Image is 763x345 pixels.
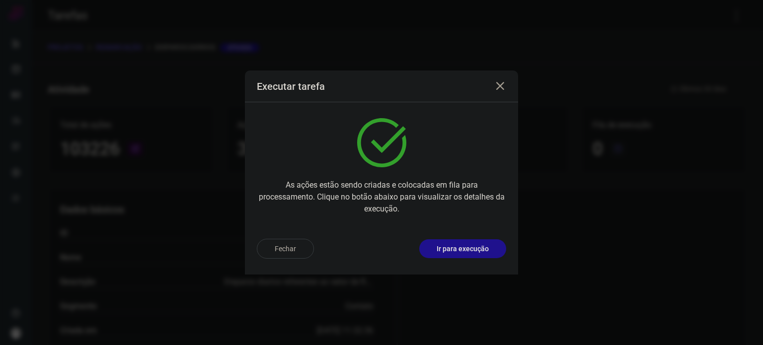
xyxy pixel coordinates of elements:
[419,239,506,258] button: Ir para execução
[257,80,325,92] h3: Executar tarefa
[357,118,406,167] img: verified.svg
[437,244,489,254] p: Ir para execução
[257,239,314,259] button: Fechar
[257,179,506,215] p: As ações estão sendo criadas e colocadas em fila para processamento. Clique no botão abaixo para ...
